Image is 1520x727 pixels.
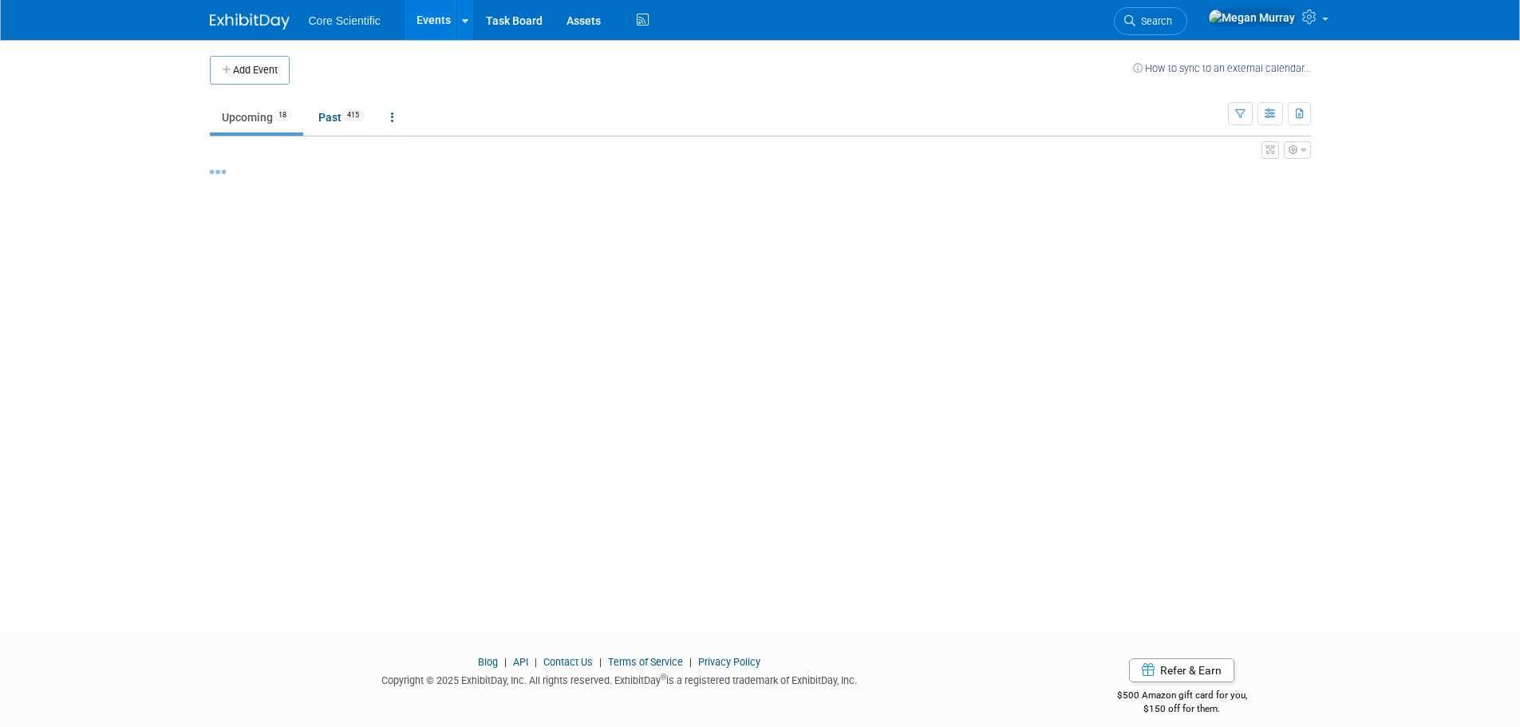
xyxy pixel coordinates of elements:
a: Terms of Service [608,656,683,668]
img: loading... [210,170,226,174]
img: ExhibitDay [210,14,290,30]
span: 18 [274,109,291,121]
span: | [531,656,541,668]
span: | [685,656,696,668]
a: Contact Us [543,656,593,668]
span: Search [1135,15,1172,27]
span: Core Scientific [309,14,381,27]
div: $500 Amazon gift card for you, [1053,678,1311,715]
sup: ® [661,673,666,682]
span: | [500,656,511,668]
a: Blog [478,656,498,668]
div: Copyright © 2025 ExhibitDay, Inc. All rights reserved. ExhibitDay is a registered trademark of Ex... [210,670,1030,688]
a: How to sync to an external calendar... [1133,62,1311,74]
button: Add Event [210,56,290,85]
a: API [513,656,528,668]
span: 415 [342,109,364,121]
a: Privacy Policy [698,656,760,668]
a: Upcoming18 [210,102,303,132]
a: Search [1114,7,1187,35]
span: | [595,656,606,668]
img: Megan Murray [1208,9,1296,26]
a: Refer & Earn [1129,658,1234,682]
a: Past415 [306,102,376,132]
div: $150 off for them. [1053,702,1311,716]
